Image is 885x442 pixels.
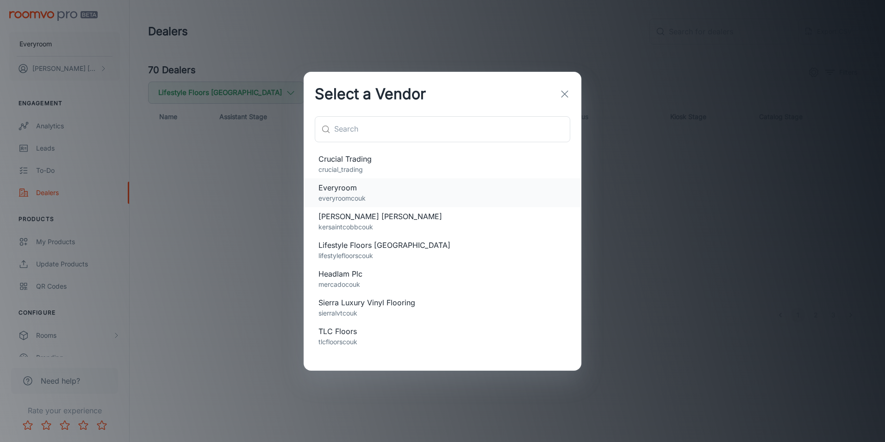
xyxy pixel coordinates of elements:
[318,240,567,251] span: Lifestyle Floors [GEOGRAPHIC_DATA]
[318,222,567,232] p: kersaintcobbcouk
[318,279,567,290] p: mercadocouk
[304,265,581,293] div: Headlam Plcmercadocouk
[318,251,567,261] p: lifestylefloorscouk
[318,297,567,308] span: Sierra Luxury Vinyl Flooring
[304,236,581,265] div: Lifestyle Floors [GEOGRAPHIC_DATA]lifestylefloorscouk
[318,193,567,203] p: everyroomcouk
[304,207,581,236] div: [PERSON_NAME] [PERSON_NAME]kersaintcobbcouk
[304,178,581,207] div: Everyroomeveryroomcouk
[318,308,567,318] p: sierralvtcouk
[318,153,567,164] span: Crucial Trading
[318,326,567,337] span: TLC Floors
[304,322,581,351] div: TLC Floorstlcfloorscouk
[304,150,581,178] div: Crucial Tradingcrucial_trading
[334,116,570,142] input: Search
[318,211,567,222] span: [PERSON_NAME] [PERSON_NAME]
[318,268,567,279] span: Headlam Plc
[304,72,437,116] h2: Select a Vendor
[318,182,567,193] span: Everyroom
[318,164,567,175] p: crucial_trading
[318,337,567,347] p: tlcfloorscouk
[304,293,581,322] div: Sierra Luxury Vinyl Flooringsierralvtcouk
